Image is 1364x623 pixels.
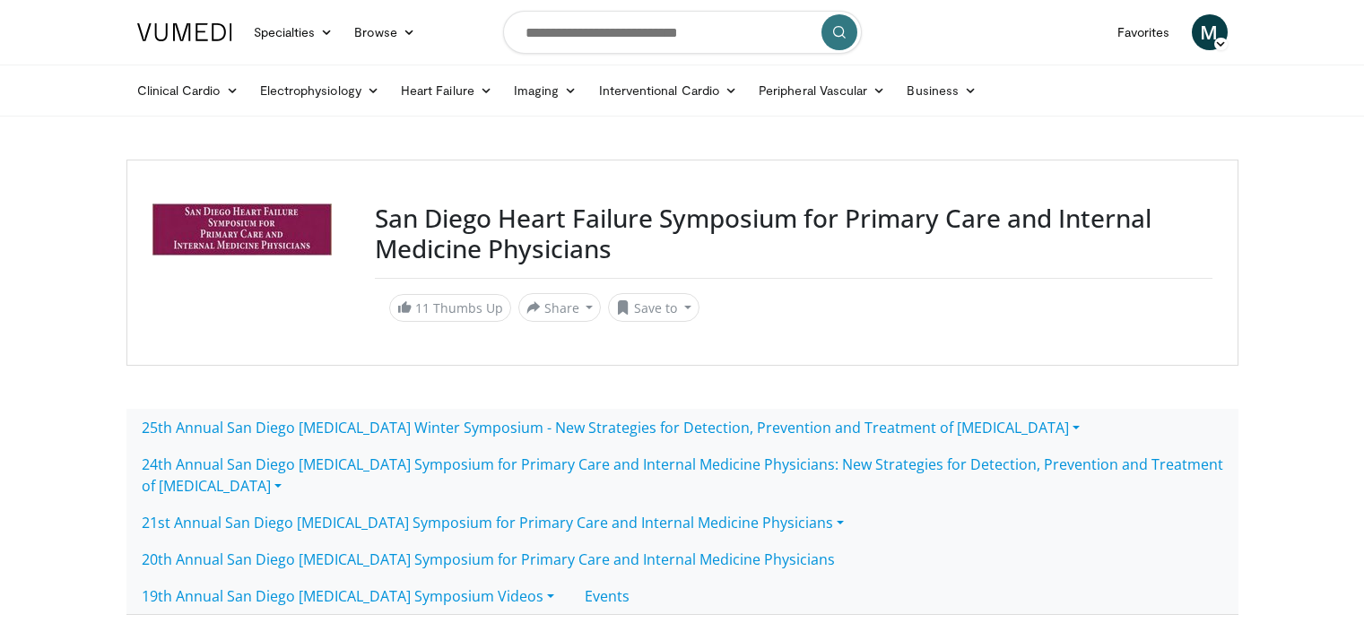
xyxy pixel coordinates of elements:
[1107,14,1181,50] a: Favorites
[569,577,645,615] a: Events
[126,73,249,108] a: Clinical Cardio
[126,541,850,578] a: 20th Annual San Diego [MEDICAL_DATA] Symposium for Primary Care and Internal Medicine Physicians
[1192,14,1228,50] a: M
[243,14,344,50] a: Specialties
[503,11,862,54] input: Search topics, interventions
[126,409,1095,446] a: 25th Annual San Diego [MEDICAL_DATA] Winter Symposium - New Strategies for Detection, Prevention ...
[249,73,390,108] a: Electrophysiology
[137,23,232,41] img: VuMedi Logo
[126,446,1238,505] a: 24th Annual San Diego [MEDICAL_DATA] Symposium for Primary Care and Internal Medicine Physicians:...
[390,73,503,108] a: Heart Failure
[518,293,602,322] button: Share
[503,73,588,108] a: Imaging
[389,294,511,322] a: 11 Thumbs Up
[588,73,749,108] a: Interventional Cardio
[126,504,859,541] a: 21st Annual San Diego [MEDICAL_DATA] Symposium for Primary Care and Internal Medicine Physicians
[343,14,426,50] a: Browse
[126,577,569,615] a: 19th Annual San Diego [MEDICAL_DATA] Symposium Videos
[415,299,430,316] span: 11
[608,293,699,322] button: Save to
[748,73,896,108] a: Peripheral Vascular
[896,73,987,108] a: Business
[375,203,1212,264] h3: San Diego Heart Failure Symposium for Primary Care and Internal Medicine Physicians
